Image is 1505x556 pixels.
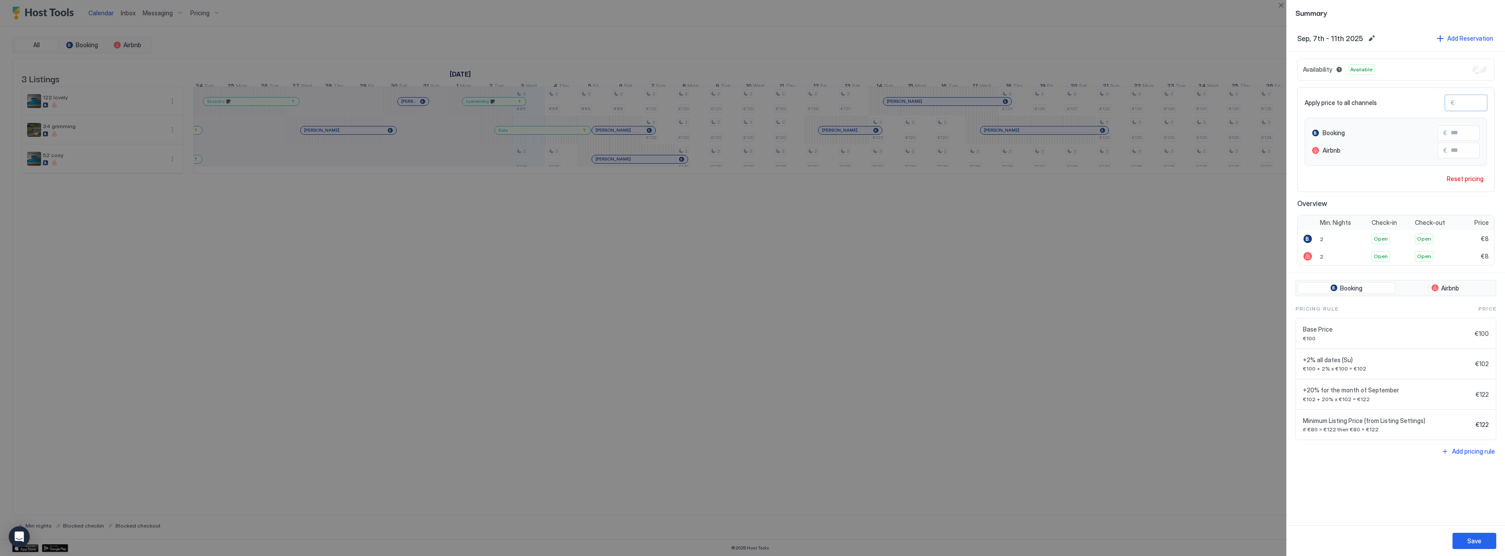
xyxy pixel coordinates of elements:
[1452,533,1496,549] button: Save
[1297,199,1494,208] span: Overview
[1443,147,1447,154] span: €
[1372,219,1397,227] span: Check-in
[1323,147,1340,154] span: Airbnb
[1451,99,1455,107] span: €
[1440,445,1496,457] button: Add pricing rule
[1295,280,1496,297] div: tab-group
[1303,335,1471,342] span: €100
[1478,305,1496,313] span: Price
[1447,34,1493,43] div: Add Reservation
[1474,219,1489,227] span: Price
[1320,253,1323,260] span: 2
[1475,360,1489,368] span: €102
[1295,7,1496,18] span: Summary
[1295,305,1338,313] span: Pricing Rule
[1303,386,1472,394] span: +20% for the month of September
[1435,32,1494,44] button: Add Reservation
[1303,356,1472,364] span: +2% all dates (Su)
[9,526,30,547] div: Open Intercom Messenger
[1303,325,1471,333] span: Base Price
[1297,34,1363,43] span: Sep, 7th - 11th 2025
[1374,235,1388,243] span: Open
[1303,396,1472,402] span: €102 + 20% x €102 = €122
[1397,282,1494,294] button: Airbnb
[1441,284,1459,292] span: Airbnb
[1415,219,1445,227] span: Check-out
[1417,235,1431,243] span: Open
[1320,219,1351,227] span: Min. Nights
[1417,252,1431,260] span: Open
[1303,426,1472,433] span: if €80 > €122 then €80 = €122
[1443,173,1487,185] button: Reset pricing
[1374,252,1388,260] span: Open
[1447,174,1484,183] div: Reset pricing
[1467,536,1481,546] div: Save
[1481,235,1489,243] span: €8
[1320,236,1323,242] span: 2
[1305,99,1377,107] span: Apply price to all channels
[1366,33,1377,44] button: Edit date range
[1298,282,1395,294] button: Booking
[1303,417,1472,425] span: Minimum Listing Price (from Listing Settings)
[1334,64,1344,75] button: Blocked dates override all pricing rules and remain unavailable until manually unblocked
[1476,391,1489,399] span: €122
[1350,66,1372,73] span: Available
[1481,252,1489,260] span: €8
[1443,129,1447,137] span: €
[1303,365,1472,372] span: €100 + 2% x €100 = €102
[1476,421,1489,429] span: €122
[1303,66,1332,73] span: Availability
[1323,129,1345,137] span: Booking
[1475,330,1489,338] span: €100
[1340,284,1362,292] span: Booking
[1452,447,1495,456] div: Add pricing rule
